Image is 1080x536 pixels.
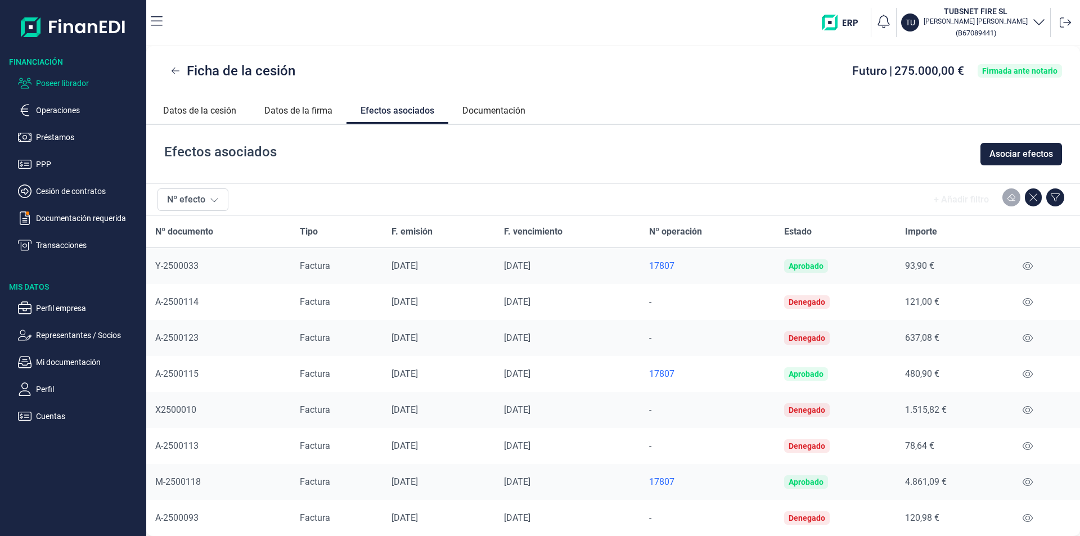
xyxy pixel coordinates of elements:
[906,17,915,28] p: TU
[36,130,142,144] p: Préstamos
[649,368,766,380] div: 17807
[649,476,766,488] a: 17807
[391,476,486,488] div: [DATE]
[18,301,142,315] button: Perfil empresa
[789,478,823,487] div: Aprobado
[18,382,142,396] button: Perfil
[391,260,486,272] div: [DATE]
[504,404,632,416] div: [DATE]
[187,61,295,81] span: Ficha de la cesión
[789,262,823,271] div: Aprobado
[649,512,766,524] div: -
[905,260,1001,272] div: 93,90 €
[18,355,142,369] button: Mi documentación
[155,368,199,379] span: A-2500115
[391,332,486,344] div: [DATE]
[784,225,812,238] span: Estado
[36,355,142,369] p: Mi documentación
[36,382,142,396] p: Perfil
[36,184,142,198] p: Cesión de contratos
[18,409,142,423] button: Cuentas
[982,66,1057,75] div: Firmada ante notario
[905,440,1001,452] div: 78,64 €
[391,440,486,452] div: [DATE]
[36,238,142,252] p: Transacciones
[36,328,142,342] p: Representantes / Socios
[905,476,1001,488] div: 4.861,09 €
[155,296,199,307] span: A-2500114
[149,96,250,123] a: Datos de la cesión
[905,512,1001,524] div: 120,98 €
[36,76,142,90] p: Poseer librador
[649,260,766,272] a: 17807
[905,332,1001,344] div: 637,08 €
[18,103,142,117] button: Operaciones
[18,211,142,225] button: Documentación requerida
[789,406,825,415] div: Denegado
[155,476,201,487] span: M-2500118
[822,15,866,30] img: erp
[300,332,330,343] span: Factura
[956,29,996,37] small: Copiar cif
[157,188,228,211] button: Nº efecto
[300,404,330,415] span: Factura
[649,296,766,308] div: -
[300,296,330,307] span: Factura
[155,225,213,238] span: Nº documento
[36,301,142,315] p: Perfil empresa
[155,404,196,415] span: X2500010
[18,328,142,342] button: Representantes / Socios
[789,442,825,451] div: Denegado
[391,512,486,524] div: [DATE]
[155,512,199,523] span: A-2500093
[789,298,825,307] div: Denegado
[504,225,562,238] span: F. vencimiento
[164,143,277,165] div: Efectos asociados
[21,9,126,45] img: Logo de aplicación
[504,260,632,272] div: [DATE]
[346,96,448,122] a: Efectos asociados
[924,17,1028,26] p: [PERSON_NAME] [PERSON_NAME]
[391,368,486,380] div: [DATE]
[504,332,632,344] div: [DATE]
[789,334,825,343] div: Denegado
[905,296,1001,308] div: 121,00 €
[852,64,887,78] span: Futuro
[905,404,1001,416] div: 1.515,82 €
[504,368,632,380] div: [DATE]
[18,157,142,171] button: PPP
[18,184,142,198] button: Cesión de contratos
[36,157,142,171] p: PPP
[504,440,632,452] div: [DATE]
[894,64,964,78] span: 275.000,00 €
[300,512,330,523] span: Factura
[649,225,702,238] span: Nº operación
[36,211,142,225] p: Documentación requerida
[18,238,142,252] button: Transacciones
[448,96,539,123] a: Documentación
[155,440,199,451] span: A-2500113
[391,296,486,308] div: [DATE]
[989,147,1053,161] span: Asociar efectos
[36,103,142,117] p: Operaciones
[649,440,766,452] div: -
[852,65,964,76] div: |
[789,370,823,379] div: Aprobado
[250,96,346,123] a: Datos de la firma
[300,368,330,379] span: Factura
[300,476,330,487] span: Factura
[649,332,766,344] div: -
[36,409,142,423] p: Cuentas
[155,332,199,343] span: A-2500123
[980,143,1062,165] button: Asociar efectos
[300,225,318,238] span: Tipo
[391,225,433,238] span: F. emisión
[155,260,199,271] span: Y-2500033
[300,440,330,451] span: Factura
[901,6,1046,39] button: TUTUBSNET FIRE SL[PERSON_NAME] [PERSON_NAME](B67089441)
[504,512,632,524] div: [DATE]
[924,6,1028,17] h3: TUBSNET FIRE SL
[391,404,486,416] div: [DATE]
